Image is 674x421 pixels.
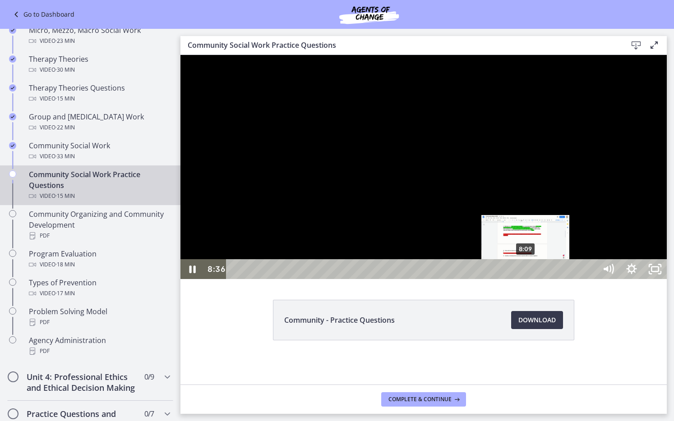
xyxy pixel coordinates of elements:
[315,4,423,25] img: Agents of Change
[55,151,75,162] span: · 33 min
[511,311,563,329] a: Download
[55,122,75,133] span: · 22 min
[29,191,170,201] div: Video
[381,392,466,407] button: Complete & continue
[284,315,395,325] span: Community - Practice Questions
[55,93,75,104] span: · 15 min
[29,277,170,299] div: Types of Prevention
[29,93,170,104] div: Video
[29,54,170,75] div: Therapy Theories
[55,36,75,46] span: · 23 min
[11,9,74,20] a: Go to Dashboard
[180,55,667,279] iframe: Video Lesson
[29,169,170,201] div: Community Social Work Practice Questions
[9,27,16,34] i: Completed
[29,209,170,241] div: Community Organizing and Community Development
[29,140,170,162] div: Community Social Work
[29,111,170,133] div: Group and [MEDICAL_DATA] Work
[29,317,170,328] div: PDF
[29,335,170,357] div: Agency Administration
[29,25,170,46] div: Micro, Mezzo, Macro Social Work
[463,204,486,224] button: Unfullscreen
[9,55,16,63] i: Completed
[29,122,170,133] div: Video
[188,40,613,50] h3: Community Social Work Practice Questions
[29,36,170,46] div: Video
[144,408,154,419] span: 0 / 7
[29,248,170,270] div: Program Evaluation
[29,82,170,104] div: Therapy Theories Questions
[144,371,154,382] span: 0 / 9
[9,113,16,120] i: Completed
[388,396,452,403] span: Complete & continue
[29,151,170,162] div: Video
[9,142,16,149] i: Completed
[29,346,170,357] div: PDF
[55,259,75,270] span: · 18 min
[9,84,16,92] i: Completed
[439,204,463,224] button: Show settings menu
[29,64,170,75] div: Video
[29,288,170,299] div: Video
[29,259,170,270] div: Video
[55,64,75,75] span: · 30 min
[55,288,75,299] span: · 17 min
[518,315,556,325] span: Download
[27,371,137,393] h2: Unit 4: Professional Ethics and Ethical Decision Making
[29,230,170,241] div: PDF
[416,204,439,224] button: Mute
[29,306,170,328] div: Problem Solving Model
[55,191,75,201] span: · 15 min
